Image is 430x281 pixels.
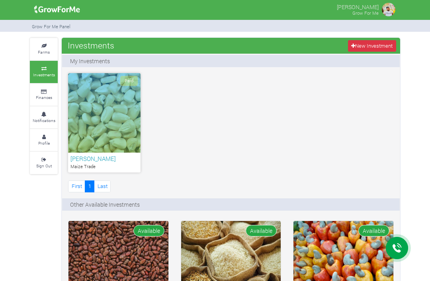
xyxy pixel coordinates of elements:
a: First [68,180,85,192]
small: Notifications [33,118,55,123]
span: Available [358,225,389,236]
a: Finances [30,84,58,106]
img: growforme image [31,2,83,17]
small: Grow For Me Panel [32,23,70,29]
a: Notifications [30,107,58,128]
a: Farms [30,38,58,60]
p: Maize Trade [70,163,138,170]
p: [PERSON_NAME] [337,2,379,11]
a: 1 [85,180,94,192]
img: growforme image [381,2,397,17]
small: Finances [36,95,52,100]
p: My Investments [70,57,110,65]
a: New Investment [348,40,396,52]
p: Other Available Investments [70,200,140,209]
small: Profile [38,140,50,146]
span: Available [246,225,277,236]
small: Grow For Me [352,10,379,16]
a: Profile [30,129,58,151]
a: Paid [PERSON_NAME] Maize Trade [68,73,141,172]
small: Farms [38,49,50,55]
h6: [PERSON_NAME] [70,155,138,162]
a: Investments [30,61,58,83]
a: Last [94,180,111,192]
small: Sign Out [36,163,52,169]
span: Paid [120,76,138,86]
span: Investments [66,37,116,53]
small: Investments [33,72,55,78]
nav: Page Navigation [68,180,111,192]
a: Sign Out [30,152,58,174]
span: Available [133,225,164,236]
